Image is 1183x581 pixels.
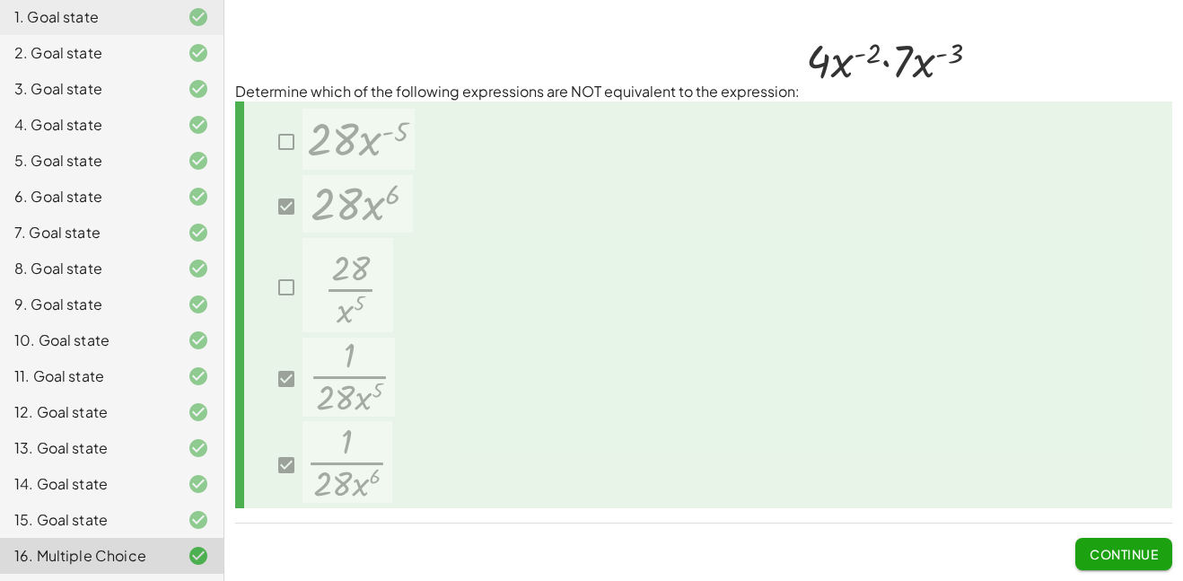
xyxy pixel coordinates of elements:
[14,437,159,459] div: 13. Goal state
[14,509,159,531] div: 15. Goal state
[188,330,209,351] i: Task finished and correct.
[188,294,209,315] i: Task finished and correct.
[188,473,209,495] i: Task finished and correct.
[188,222,209,243] i: Task finished and correct.
[14,330,159,351] div: 10. Goal state
[188,437,209,459] i: Task finished and correct.
[188,401,209,423] i: Task finished and correct.
[14,150,159,172] div: 5. Goal state
[188,545,209,567] i: Task finished and correct.
[188,365,209,387] i: Task finished and correct.
[235,31,1172,102] p: Determine which of the following expressions are NOT equivalent to the expression:
[188,150,209,172] i: Task finished and correct.
[14,78,159,100] div: 3. Goal state
[188,78,209,100] i: Task finished and correct.
[188,186,209,207] i: Task finished and correct.
[14,365,159,387] div: 11. Goal state
[188,114,209,136] i: Task finished and correct.
[14,401,159,423] div: 12. Goal state
[188,42,209,64] i: Task finished and correct.
[14,6,159,28] div: 1. Goal state
[1075,538,1172,570] button: Continue
[1090,546,1158,562] span: Continue
[14,114,159,136] div: 4. Goal state
[14,222,159,243] div: 7. Goal state
[188,6,209,28] i: Task finished and correct.
[188,258,209,279] i: Task finished and correct.
[14,42,159,64] div: 2. Goal state
[14,294,159,315] div: 9. Goal state
[14,258,159,279] div: 8. Goal state
[14,545,159,567] div: 16. Multiple Choice
[800,31,971,97] img: 4229b24f4f3e89f7684edc0d5cea8ab271348e3dc095ec29b0c4fa1de2a59f42.png
[14,186,159,207] div: 6. Goal state
[188,509,209,531] i: Task finished and correct.
[14,473,159,495] div: 14. Goal state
